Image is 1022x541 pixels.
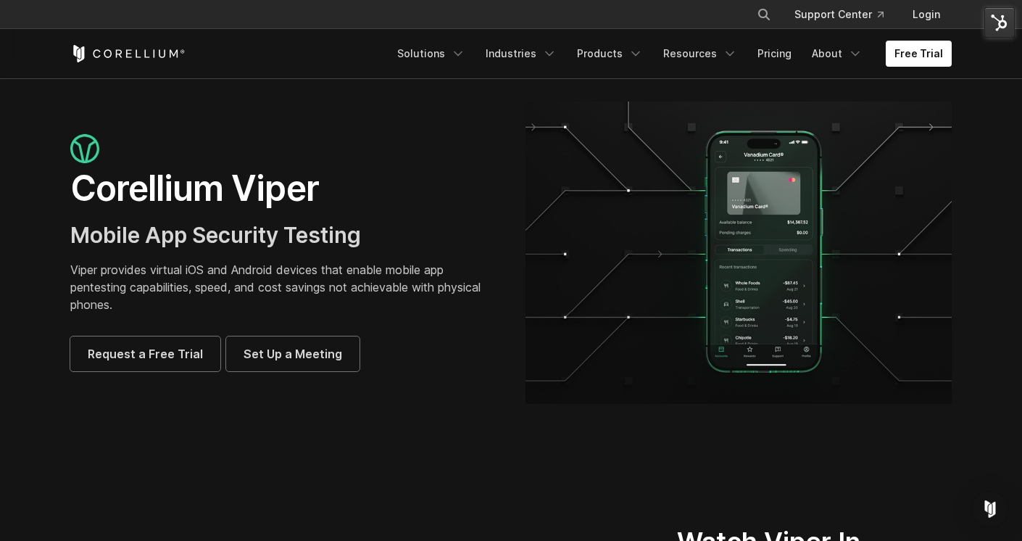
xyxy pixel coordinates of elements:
img: viper_icon_large [70,134,99,164]
button: Search [751,1,777,28]
p: Viper provides virtual iOS and Android devices that enable mobile app pentesting capabilities, sp... [70,261,497,313]
div: Navigation Menu [739,1,952,28]
div: Navigation Menu [389,41,952,67]
a: Request a Free Trial [70,336,220,371]
span: Mobile App Security Testing [70,222,361,248]
span: Request a Free Trial [88,345,203,363]
a: Solutions [389,41,474,67]
img: viper_hero [525,102,952,404]
a: Products [568,41,652,67]
a: Free Trial [886,41,952,67]
a: Login [901,1,952,28]
a: Set Up a Meeting [226,336,360,371]
div: Open Intercom Messenger [973,492,1008,526]
span: Set Up a Meeting [244,345,342,363]
a: Support Center [783,1,895,28]
img: HubSpot Tools Menu Toggle [984,7,1015,38]
h1: Corellium Viper [70,167,497,210]
a: Industries [477,41,565,67]
a: About [803,41,871,67]
a: Pricing [749,41,800,67]
a: Resources [655,41,746,67]
a: Corellium Home [70,45,186,62]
